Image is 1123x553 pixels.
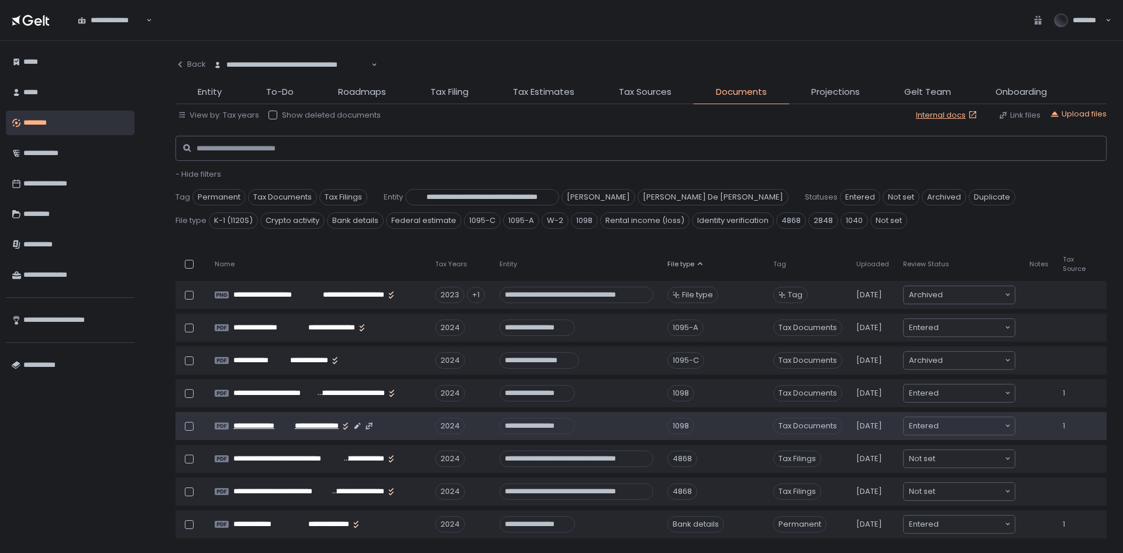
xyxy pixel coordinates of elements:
[667,320,704,336] div: 1095-A
[1063,388,1065,399] span: 1
[327,212,384,229] span: Bank details
[464,212,501,229] span: 1095-C
[435,385,465,401] div: 2024
[430,85,469,99] span: Tax Filing
[922,189,966,205] span: Archived
[435,516,465,533] div: 2024
[667,352,704,369] div: 1095-C
[943,289,1004,301] input: Search for option
[939,420,1004,432] input: Search for option
[513,85,574,99] span: Tax Estimates
[1029,260,1049,269] span: Notes
[667,516,724,533] div: Bank details
[435,287,464,303] div: 2023
[435,320,465,336] div: 2024
[435,352,465,369] div: 2024
[178,110,259,121] button: View by: Tax years
[943,355,1004,366] input: Search for option
[856,519,882,530] span: [DATE]
[384,192,403,202] span: Entity
[600,212,690,229] span: Rental income (loss)
[916,110,980,121] a: Internal docs
[856,421,882,431] span: [DATE]
[856,290,882,300] span: [DATE]
[904,516,1015,533] div: Search for option
[467,287,485,303] div: +1
[266,85,294,99] span: To-Do
[500,260,517,269] span: Entity
[808,212,838,229] span: 2848
[435,418,465,434] div: 2024
[788,290,802,300] span: Tag
[773,385,842,401] span: Tax Documents
[856,388,882,399] span: [DATE]
[1050,109,1107,119] button: Upload files
[561,189,635,205] span: [PERSON_NAME]
[435,483,465,500] div: 2024
[175,169,221,180] span: - Hide filters
[904,319,1015,336] div: Search for option
[206,53,377,77] div: Search for option
[503,212,539,229] span: 1095-A
[904,352,1015,369] div: Search for option
[667,385,694,401] div: 1098
[773,320,842,336] span: Tax Documents
[909,387,939,399] span: Entered
[175,215,206,226] span: File type
[192,189,246,205] span: Permanent
[840,189,880,205] span: Entered
[1063,519,1065,530] span: 1
[856,454,882,464] span: [DATE]
[903,260,949,269] span: Review Status
[1063,421,1065,431] span: 1
[198,85,222,99] span: Entity
[995,85,1047,99] span: Onboarding
[571,212,598,229] span: 1098
[909,453,935,465] span: Not set
[667,451,697,467] div: 4868
[175,53,206,76] button: Back
[209,212,258,229] span: K-1 (1120S)
[935,486,1004,497] input: Search for option
[619,85,671,99] span: Tax Sources
[883,189,919,205] span: Not set
[856,322,882,333] span: [DATE]
[773,352,842,369] span: Tax Documents
[667,260,694,269] span: File type
[773,451,821,467] span: Tax Filings
[856,260,889,269] span: Uploaded
[435,451,465,467] div: 2024
[904,286,1015,304] div: Search for option
[939,518,1004,530] input: Search for option
[773,516,826,533] span: Permanent
[776,212,806,229] span: 4868
[667,418,694,434] div: 1098
[904,450,1015,468] div: Search for option
[856,486,882,497] span: [DATE]
[175,192,190,202] span: Tag
[909,518,939,530] span: Entered
[998,110,1041,121] button: Link files
[638,189,788,205] span: [PERSON_NAME] De [PERSON_NAME]
[144,15,145,26] input: Search for option
[904,85,951,99] span: Gelt Team
[840,212,868,229] span: 1040
[215,260,235,269] span: Name
[386,212,461,229] span: Federal estimate
[248,189,317,205] span: Tax Documents
[909,420,939,432] span: Entered
[319,189,367,205] span: Tax Filings
[904,384,1015,402] div: Search for option
[1063,255,1086,273] span: Tax Source
[939,322,1004,334] input: Search for option
[909,486,935,497] span: Not set
[856,355,882,366] span: [DATE]
[773,260,786,269] span: Tag
[435,260,467,269] span: Tax Years
[175,59,206,70] div: Back
[260,212,325,229] span: Crypto activity
[682,290,713,300] span: File type
[909,322,939,334] span: Entered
